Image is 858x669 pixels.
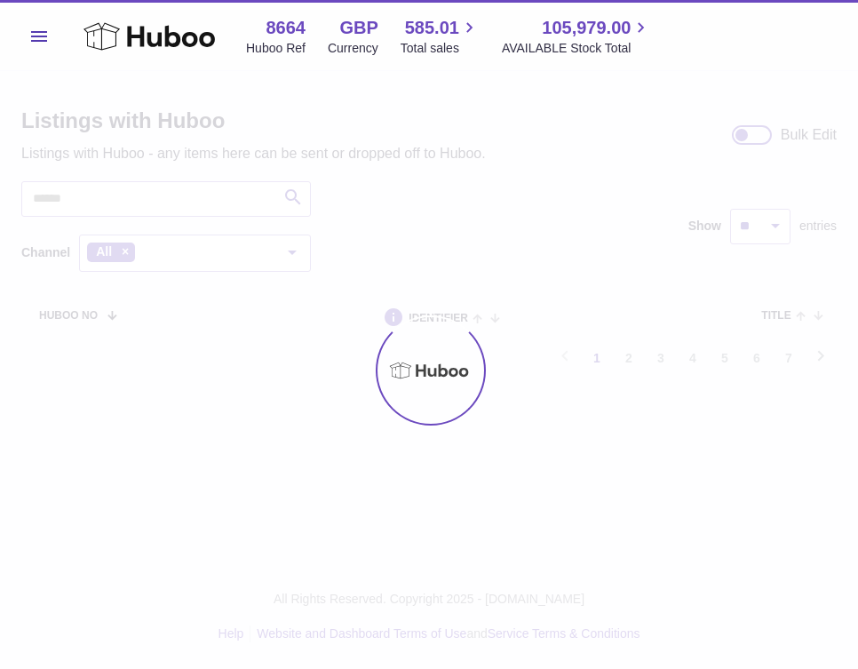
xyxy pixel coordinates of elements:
div: Huboo Ref [246,40,306,57]
span: 105,979.00 [542,16,631,40]
strong: GBP [339,16,377,40]
span: Total sales [401,40,480,57]
span: 585.01 [405,16,459,40]
a: 585.01 Total sales [401,16,480,57]
div: Currency [328,40,378,57]
a: 105,979.00 AVAILABLE Stock Total [502,16,652,57]
span: AVAILABLE Stock Total [502,40,652,57]
strong: 8664 [266,16,306,40]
